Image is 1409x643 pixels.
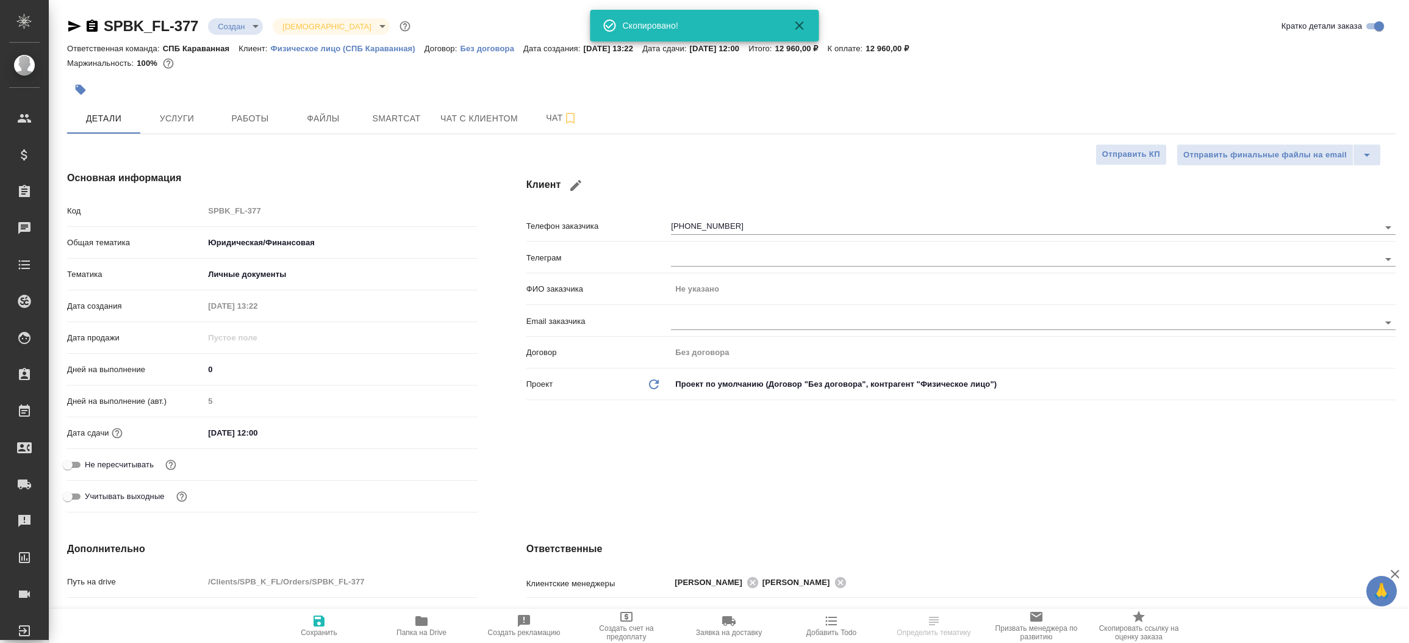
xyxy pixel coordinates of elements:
[204,329,310,347] input: Пустое поле
[208,18,263,35] div: Создан
[74,111,133,126] span: Детали
[696,628,762,637] span: Заявка на доставку
[221,111,279,126] span: Работы
[268,609,370,643] button: Сохранить
[67,268,204,281] p: Тематика
[575,609,678,643] button: Создать счет на предоплату
[174,489,190,505] button: Выбери, если сб и вс нужно считать рабочими днями для выполнения заказа.
[67,395,204,408] p: Дней на выполнение (авт.)
[992,624,1080,641] span: Призвать менеджера по развитию
[67,608,204,620] p: Путь
[109,425,125,441] button: Если добавить услуги и заполнить их объемом, то дата рассчитается автоматически
[785,18,814,33] button: Закрыть
[526,283,672,295] p: ФИО заказчика
[370,609,473,643] button: Папка на Drive
[780,609,883,643] button: Добавить Todo
[163,44,239,53] p: СПБ Караванная
[67,44,163,53] p: Ответственная команда:
[526,315,672,328] p: Email заказчика
[678,609,780,643] button: Заявка на доставку
[204,202,477,220] input: Пустое поле
[148,111,206,126] span: Услуги
[1282,20,1362,32] span: Кратко детали заказа
[273,18,389,35] div: Создан
[671,280,1396,298] input: Пустое поле
[526,220,672,232] p: Телефон заказчика
[1380,314,1397,331] button: Open
[532,110,591,126] span: Чат
[425,44,461,53] p: Договор:
[204,297,310,315] input: Пустое поле
[67,237,204,249] p: Общая тематика
[67,576,204,588] p: Путь на drive
[775,44,828,53] p: 12 960,00 ₽
[163,457,179,473] button: Включи, если не хочешь, чтобы указанная дата сдачи изменилась после переставления заказа в 'Подтв...
[1177,144,1353,166] button: Отправить финальные файлы на email
[623,20,775,32] div: Скопировано!
[526,608,617,620] p: Ответственная команда
[85,459,154,471] span: Не пересчитывать
[214,21,248,32] button: Создан
[1183,148,1347,162] span: Отправить финальные файлы на email
[583,624,670,641] span: Создать счет на предоплату
[67,76,94,103] button: Добавить тэг
[1380,251,1397,268] button: Open
[67,364,204,376] p: Дней на выполнение
[67,171,478,185] h4: Основная информация
[238,44,270,53] p: Клиент:
[104,18,198,34] a: SPBK_FL-377
[526,347,672,359] p: Договор
[526,578,672,590] p: Клиентские менеджеры
[806,628,856,637] span: Добавить Todo
[526,542,1396,556] h4: Ответственные
[675,575,762,590] div: [PERSON_NAME]
[671,374,1396,395] div: Проект по умолчанию (Договор "Без договора", контрагент "Физическое лицо")
[440,111,518,126] span: Чат с клиентом
[67,332,204,344] p: Дата продажи
[671,603,1396,624] div: СПБ Караванная
[301,628,337,637] span: Сохранить
[1095,624,1183,641] span: Скопировать ссылку на оценку заказа
[204,605,477,622] input: ✎ Введи что-нибудь
[367,111,426,126] span: Smartcat
[204,573,477,591] input: Пустое поле
[204,232,477,253] div: Юридическая/Финансовая
[1088,609,1190,643] button: Скопировать ссылку на оценку заказа
[204,361,477,378] input: ✎ Введи что-нибудь
[160,56,176,71] button: 0.00 RUB;
[526,171,1396,200] h4: Клиент
[985,609,1088,643] button: Призвать менеджера по развитию
[526,252,672,264] p: Телеграм
[1366,576,1397,606] button: 🙏
[1095,144,1167,165] button: Отправить КП
[85,19,99,34] button: Скопировать ссылку
[526,378,553,390] p: Проект
[396,628,446,637] span: Папка на Drive
[488,628,561,637] span: Создать рекламацию
[204,424,310,442] input: ✎ Введи что-нибудь
[85,490,165,503] span: Учитывать выходные
[67,205,204,217] p: Код
[294,111,353,126] span: Файлы
[1102,148,1160,162] span: Отправить КП
[204,392,477,410] input: Пустое поле
[675,577,750,589] span: [PERSON_NAME]
[473,609,575,643] button: Создать рекламацию
[67,427,109,439] p: Дата сдачи
[271,43,425,53] a: Физическое лицо (СПБ Караванная)
[642,44,689,53] p: Дата сдачи:
[671,343,1396,361] input: Пустое поле
[1380,219,1397,236] button: Open
[748,44,775,53] p: Итого:
[897,628,970,637] span: Определить тематику
[883,609,985,643] button: Определить тематику
[762,575,850,590] div: [PERSON_NAME]
[67,300,204,312] p: Дата создания
[67,59,137,68] p: Маржинальность:
[1371,578,1392,604] span: 🙏
[67,542,478,556] h4: Дополнительно
[460,44,523,53] p: Без договора
[67,19,82,34] button: Скопировать ссылку для ЯМессенджера
[1177,144,1381,166] div: split button
[460,43,523,53] a: Без договора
